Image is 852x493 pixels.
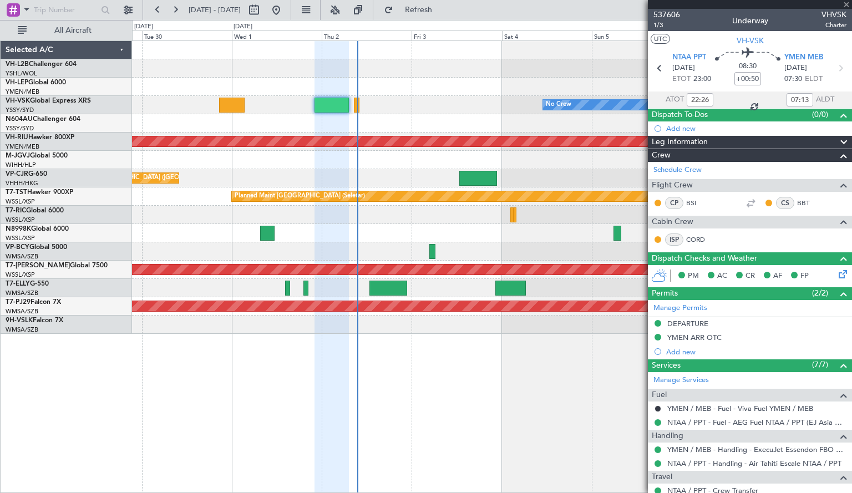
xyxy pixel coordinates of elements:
div: Add new [666,347,846,357]
a: YMEN/MEB [6,143,39,151]
a: WMSA/SZB [6,307,38,316]
span: T7-RIC [6,207,26,214]
a: T7-RICGlobal 6000 [6,207,64,214]
a: T7-ELLYG-550 [6,281,49,287]
span: T7-[PERSON_NAME] [6,262,70,269]
span: Refresh [395,6,442,14]
a: NTAA / PPT - Fuel - AEG Fuel NTAA / PPT (EJ Asia Only) [667,418,846,427]
a: WSSL/XSP [6,197,35,206]
div: Add new [666,124,846,133]
a: CORD [686,235,711,245]
a: 9H-VSLKFalcon 7X [6,317,63,324]
span: VH-RIU [6,134,28,141]
span: [DATE] [784,63,807,74]
span: ETOT [672,74,691,85]
span: VH-VSK [737,35,764,47]
span: VH-L2B [6,61,29,68]
a: VP-CJRG-650 [6,171,47,177]
a: WSSL/XSP [6,234,35,242]
div: Underway [732,15,768,27]
span: PM [688,271,699,282]
div: No Crew [546,96,571,113]
button: All Aircraft [12,22,120,39]
span: 537606 [653,9,680,21]
div: ISP [665,233,683,246]
span: ALDT [816,94,834,105]
a: Schedule Crew [653,165,702,176]
a: N604AUChallenger 604 [6,116,80,123]
button: Refresh [379,1,445,19]
div: CP [665,197,683,209]
span: (2/2) [812,287,828,299]
span: M-JGVJ [6,153,30,159]
a: VP-BCYGlobal 5000 [6,244,67,251]
a: YMEN / MEB - Fuel - Viva Fuel YMEN / MEB [667,404,813,413]
span: T7-PJ29 [6,299,31,306]
div: Wed 1 [232,31,322,40]
div: Sun 5 [592,31,682,40]
div: DEPARTURE [667,319,708,328]
span: VH-VSK [6,98,30,104]
span: N604AU [6,116,33,123]
div: YMEN ARR OTC [667,333,722,342]
span: Fuel [652,389,667,401]
span: Flight Crew [652,179,693,192]
span: T7-ELLY [6,281,30,287]
a: WMSA/SZB [6,326,38,334]
span: FP [800,271,809,282]
span: Travel [652,471,672,484]
span: NTAA PPT [672,52,706,63]
span: T7-TST [6,189,27,196]
a: VH-LEPGlobal 6000 [6,79,66,86]
span: VH-LEP [6,79,28,86]
span: 9H-VSLK [6,317,33,324]
button: UTC [651,34,670,44]
a: Manage Services [653,375,709,386]
a: YSSY/SYD [6,106,34,114]
a: WSSL/XSP [6,216,35,224]
span: Dispatch To-Dos [652,109,708,121]
span: Crew [652,149,671,162]
a: WMSA/SZB [6,289,38,297]
span: VP-CJR [6,171,28,177]
div: Thu 2 [322,31,412,40]
a: YSSY/SYD [6,124,34,133]
span: 1/3 [653,21,680,30]
span: YMEN MEB [784,52,823,63]
div: Planned Maint [GEOGRAPHIC_DATA] (Seletar) [235,188,365,205]
a: T7-PJ29Falcon 7X [6,299,61,306]
span: N8998K [6,226,31,232]
span: All Aircraft [29,27,117,34]
span: [DATE] - [DATE] [189,5,241,15]
a: YSHL/WOL [6,69,37,78]
a: YMEN / MEB - Handling - ExecuJet Essendon FBO YMEN / MEB [667,445,846,454]
span: Cabin Crew [652,216,693,228]
a: NTAA / PPT - Handling - Air Tahiti Escale NTAA / PPT [667,459,841,468]
a: WIHH/HLP [6,161,36,169]
div: Fri 3 [412,31,501,40]
a: BSI [686,198,711,208]
div: [DATE] [234,22,252,32]
a: VH-VSKGlobal Express XRS [6,98,91,104]
a: WMSA/SZB [6,252,38,261]
a: VH-L2BChallenger 604 [6,61,77,68]
a: YMEN/MEB [6,88,39,96]
a: BBT [797,198,822,208]
div: Planned Maint [GEOGRAPHIC_DATA] ([GEOGRAPHIC_DATA] Intl) [54,170,240,186]
span: AC [717,271,727,282]
span: VP-BCY [6,244,29,251]
span: 08:30 [739,61,757,72]
a: T7-TSTHawker 900XP [6,189,73,196]
span: AF [773,271,782,282]
div: CS [776,197,794,209]
span: 23:00 [693,74,711,85]
span: Handling [652,430,683,443]
a: VH-RIUHawker 800XP [6,134,74,141]
a: WSSL/XSP [6,271,35,279]
span: (0/0) [812,109,828,120]
a: N8998KGlobal 6000 [6,226,69,232]
span: [DATE] [672,63,695,74]
span: Dispatch Checks and Weather [652,252,757,265]
span: CR [745,271,755,282]
span: Charter [821,21,846,30]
